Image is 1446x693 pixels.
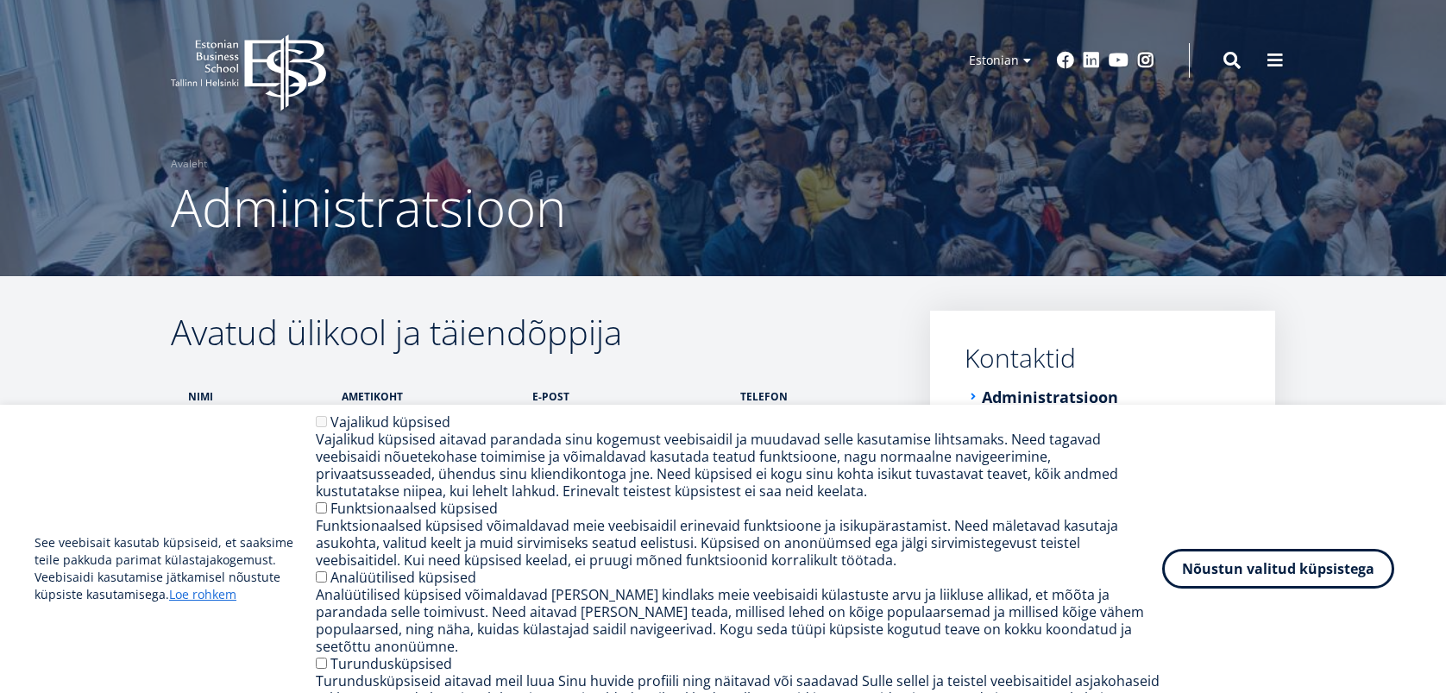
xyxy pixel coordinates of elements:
[316,431,1162,500] div: Vajalikud küpsised aitavad parandada sinu kogemust veebisaidil ja muudavad selle kasutamise lihts...
[1057,52,1074,69] a: Facebook
[330,413,450,432] label: Vajalikud küpsised
[330,568,476,587] label: Analüütilised küpsised
[982,388,1118,406] a: Administratsioon
[1162,549,1394,589] button: Nõustun valitud küpsistega
[1137,52,1154,69] a: Instagram
[171,371,333,422] th: nimi
[732,371,896,422] th: telefon
[316,586,1162,655] div: Analüütilised küpsised võimaldavad [PERSON_NAME] kindlaks meie veebisaidi külastuste arvu ja liik...
[171,311,896,354] h2: Avatud ülikool ja täiendõppija
[330,499,498,518] label: Funktsionaalsed küpsised
[1083,52,1100,69] a: Linkedin
[171,155,207,173] a: Avaleht
[524,371,732,422] th: e-post
[169,586,236,603] a: Loe rohkem
[965,345,1241,371] a: Kontaktid
[316,517,1162,569] div: Funktsionaalsed küpsised võimaldavad meie veebisaidil erinevaid funktsioone ja isikupärastamist. ...
[333,371,523,422] th: ametikoht
[171,172,566,243] span: Administratsioon
[330,654,452,673] label: Turundusküpsised
[1109,52,1129,69] a: Youtube
[35,534,316,603] p: See veebisait kasutab küpsiseid, et saaksime teile pakkuda parimat külastajakogemust. Veebisaidi ...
